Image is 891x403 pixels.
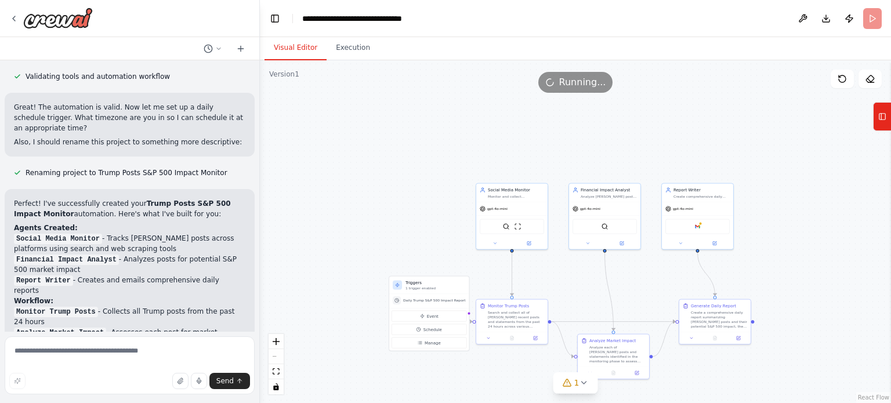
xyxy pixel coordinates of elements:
button: Start a new chat [231,42,250,56]
button: toggle interactivity [269,379,284,394]
button: Open in side panel [526,335,545,342]
g: Edge from b35381ed-385d-429c-803a-89399215f4c8 to 74c85a7f-199d-48a3-ae8f-9f2ebf0a8b91 [653,319,676,360]
span: Daily Trump S&P 500 Impact Report [403,298,466,303]
div: Monitor Trump Posts [488,303,529,309]
li: - Collects all Trump posts from the past 24 hours [14,306,245,327]
button: Open in side panel [627,369,647,376]
div: Social Media Monitor [488,187,544,193]
img: Google gmail [694,223,701,230]
div: Financial Impact AnalystAnalyze [PERSON_NAME] posts and statements to identify potential impacts ... [568,183,641,250]
div: Version 1 [269,70,299,79]
div: Generate Daily ReportCreate a comprehensive daily report summarizing [PERSON_NAME] posts and thei... [679,299,751,345]
button: No output available [601,369,625,376]
code: Financial Impact Analyst [14,255,119,265]
div: Financial Impact Analyst [581,187,637,193]
span: gpt-4o-mini [580,206,600,211]
p: 1 trigger enabled [405,286,466,291]
code: Report Writer [14,275,73,286]
button: Open in side panel [698,240,731,247]
div: Create a comprehensive daily report summarizing [PERSON_NAME] posts and their potential S&P 500 i... [691,310,747,329]
img: ScrapeWebsiteTool [515,223,521,230]
code: Social Media Monitor [14,234,102,244]
div: Analyze Market ImpactAnalyze each of [PERSON_NAME] posts and statements identified in the monitor... [577,334,650,380]
p: Great! The automation is valid. Now let me set up a daily schedule trigger. What timezone are you... [14,102,245,133]
span: Send [216,376,234,386]
li: - Creates and emails comprehensive daily reports [14,275,245,296]
div: Analyze [PERSON_NAME] posts and statements to identify potential impacts on the S&P 500 index, sp... [581,194,637,199]
span: Schedule [423,326,442,332]
div: Monitor and collect [PERSON_NAME] social media posts from various platforms including Truth Socia... [488,194,544,199]
button: No output available [702,335,727,342]
button: Hide left sidebar [267,10,283,27]
button: Schedule [392,324,467,335]
button: Execution [327,36,379,60]
strong: Agents Created: [14,224,78,232]
g: Edge from 239794bd-ee4f-4a1b-b694-c23b8ae9033a to 74c85a7f-199d-48a3-ae8f-9f2ebf0a8b91 [695,252,718,296]
img: SerperDevTool [602,223,609,230]
button: Visual Editor [265,36,327,60]
li: - Tracks [PERSON_NAME] posts across platforms using search and web scraping tools [14,233,245,254]
nav: breadcrumb [302,13,440,24]
button: Send [209,373,250,389]
button: Click to speak your automation idea [191,373,207,389]
span: Event [427,313,439,319]
span: Renaming project to Trump Posts S&P 500 Impact Monitor [26,168,227,177]
button: No output available [499,335,524,342]
img: Logo [23,8,93,28]
div: Triggers1 trigger enabledDaily Trump S&P 500 Impact ReportEventScheduleManage [389,276,470,351]
button: Open in side panel [729,335,748,342]
g: Edge from 37846336-4e74-4fd8-bf00-2be952d5bf31 to 30a05f1b-6303-4417-b607-0af96656b426 [509,252,515,296]
span: 1 [574,377,579,389]
div: Report Writer [673,187,730,193]
button: Open in side panel [606,240,639,247]
button: Event [392,311,467,322]
li: - Analyzes posts for potential S&P 500 market impact [14,254,245,275]
div: Create comprehensive daily reports analyzing [PERSON_NAME] posts and their potential S&P 500 impa... [673,194,730,199]
button: Switch to previous chat [199,42,227,56]
button: zoom in [269,334,284,349]
button: Upload files [172,373,189,389]
div: Report WriterCreate comprehensive daily reports analyzing [PERSON_NAME] posts and their potential... [661,183,734,250]
a: React Flow attribution [858,394,889,401]
div: Analyze each of [PERSON_NAME] posts and statements identified in the monitoring phase to assess t... [589,345,646,364]
p: Also, I should rename this project to something more descriptive: [14,137,245,147]
div: Monitor Trump PostsSearch and collect all of [PERSON_NAME] recent posts and statements from the p... [476,299,548,345]
span: Running... [559,75,606,89]
div: Analyze Market Impact [589,338,636,344]
span: Manage [425,340,441,346]
div: Generate Daily Report [691,303,736,309]
div: React Flow controls [269,334,284,394]
button: 1 [553,372,598,394]
g: Edge from 30a05f1b-6303-4417-b607-0af96656b426 to 74c85a7f-199d-48a3-ae8f-9f2ebf0a8b91 [552,319,676,325]
span: Validating tools and automation workflow [26,72,170,81]
span: gpt-4o-mini [487,206,508,211]
g: Edge from f9b032dd-4623-4074-976b-b4e80776ce6f to b35381ed-385d-429c-803a-89399215f4c8 [602,252,617,331]
g: Edge from 30a05f1b-6303-4417-b607-0af96656b426 to b35381ed-385d-429c-803a-89399215f4c8 [552,319,574,360]
span: gpt-4o-mini [673,206,693,211]
button: Manage [392,337,467,348]
button: fit view [269,364,284,379]
div: Search and collect all of [PERSON_NAME] recent posts and statements from the past 24 hours across... [488,310,544,329]
button: Open in side panel [513,240,546,247]
img: SerperDevTool [503,223,510,230]
strong: Workflow: [14,297,53,305]
code: Monitor Trump Posts [14,307,98,317]
code: Analyze Market Impact [14,328,106,338]
p: Perfect! I've successfully created your automation. Here's what I've built for you: [14,198,245,219]
h3: Triggers [405,280,466,286]
button: Improve this prompt [9,373,26,389]
div: Social Media MonitorMonitor and collect [PERSON_NAME] social media posts from various platforms i... [476,183,548,250]
li: - Assesses each post for market implications [14,327,245,348]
